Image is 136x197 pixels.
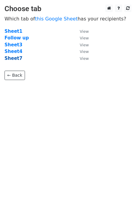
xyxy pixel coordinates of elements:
[5,35,29,41] a: Follow up
[5,42,22,48] a: Sheet3
[5,71,25,80] a: ← Back
[35,16,78,22] a: this Google Sheet
[5,49,22,54] a: Sheet4
[74,35,89,41] a: View
[74,42,89,48] a: View
[106,168,136,197] iframe: Chat Widget
[74,56,89,61] a: View
[80,49,89,54] small: View
[80,43,89,47] small: View
[80,29,89,34] small: View
[74,29,89,34] a: View
[5,56,22,61] a: Sheet7
[5,16,131,22] p: Which tab of has your recipients?
[74,49,89,54] a: View
[80,56,89,61] small: View
[5,29,22,34] a: Sheet1
[80,36,89,40] small: View
[5,5,131,13] h3: Choose tab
